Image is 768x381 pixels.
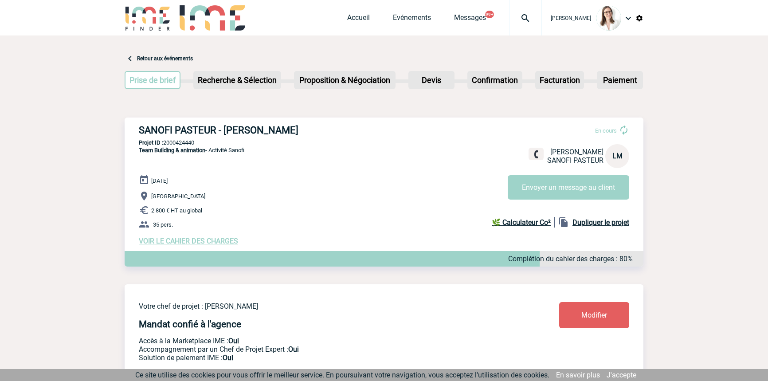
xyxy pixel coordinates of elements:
b: Oui [288,345,299,354]
a: J'accepte [607,371,636,379]
button: Envoyer un message au client [508,175,629,200]
img: fixe.png [532,150,540,158]
h3: SANOFI PASTEUR - [PERSON_NAME] [139,125,405,136]
b: 🌿 Calculateur Co² [492,218,551,227]
img: IME-Finder [125,5,171,31]
b: Projet ID : [139,139,163,146]
a: Evénements [393,13,431,26]
span: LM [612,152,623,160]
p: Prestation payante [139,345,507,354]
p: Confirmation [468,72,521,88]
p: Facturation [536,72,584,88]
p: Proposition & Négociation [295,72,395,88]
button: 99+ [485,11,494,18]
span: Team Building & animation [139,147,205,153]
p: Votre chef de projet : [PERSON_NAME] [139,302,507,310]
img: file_copy-black-24dp.png [558,217,569,228]
a: Retour aux événements [137,55,193,62]
span: SANOFI PASTEUR [547,156,603,165]
a: 🌿 Calculateur Co² [492,217,555,228]
a: VOIR LE CAHIER DES CHARGES [139,237,238,245]
span: [PERSON_NAME] [551,15,591,21]
p: Paiement [598,72,642,88]
span: [PERSON_NAME] [550,148,603,156]
a: Messages [454,13,486,26]
span: Modifier [581,311,607,319]
span: 2 800 € HT au global [151,207,202,214]
a: Accueil [347,13,370,26]
p: Prise de brief [125,72,180,88]
img: 122719-0.jpg [596,6,621,31]
span: En cours [595,127,617,134]
b: Oui [228,337,239,345]
a: En savoir plus [556,371,600,379]
p: Accès à la Marketplace IME : [139,337,507,345]
p: Devis [409,72,454,88]
span: [DATE] [151,177,168,184]
p: 2000424440 [125,139,643,146]
b: Dupliquer le projet [572,218,629,227]
span: [GEOGRAPHIC_DATA] [151,193,205,200]
h4: Mandat confié à l'agence [139,319,241,330]
p: Recherche & Sélection [194,72,280,88]
p: Conformité aux process achat client, Prise en charge de la facturation, Mutualisation de plusieur... [139,354,507,362]
span: Ce site utilise des cookies pour vous offrir le meilleur service. En poursuivant votre navigation... [135,371,549,379]
span: 35 pers. [153,221,173,228]
b: Oui [223,354,233,362]
span: - Activité Sanofi [139,147,244,153]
